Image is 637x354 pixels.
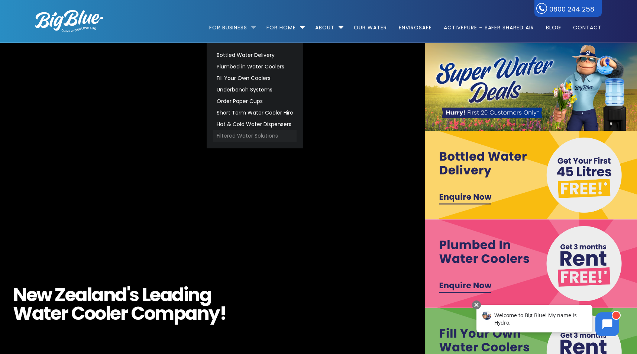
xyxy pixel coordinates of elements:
span: g [200,286,211,304]
span: L [142,286,150,304]
span: d [172,286,184,304]
span: o [84,304,95,323]
span: N [13,286,26,304]
span: Z [55,286,65,304]
a: Underbench Systems [213,84,297,96]
span: p [174,304,185,323]
span: e [150,286,160,304]
span: C [131,304,144,323]
span: e [65,286,75,304]
span: m [155,304,174,323]
span: o [95,304,106,323]
span: l [87,286,92,304]
span: a [185,304,197,323]
span: n [103,286,115,304]
a: Short Term Water Cooler Hire [213,107,297,119]
span: i [184,286,188,304]
span: n [197,304,209,323]
span: t [43,304,51,323]
a: Order Paper Cups [213,96,297,107]
span: C [71,304,84,323]
a: Bottled Water Delivery [213,49,297,61]
span: a [75,286,87,304]
span: a [91,286,103,304]
span: e [26,286,37,304]
span: e [51,304,61,323]
span: e [110,304,120,323]
span: a [32,304,44,323]
a: Filtered Water Solutions [213,130,297,142]
a: Hot & Cold Water Dispensers [213,119,297,130]
a: Plumbed in Water Coolers [213,61,297,73]
a: Fill Your Own Coolers [213,73,297,84]
span: o [144,304,155,323]
span: W [13,304,32,323]
span: n [188,286,200,304]
span: a [160,286,172,304]
span: r [61,304,68,323]
span: r [120,304,128,323]
span: s [129,286,139,304]
span: ' [127,286,130,304]
span: ! [220,304,226,323]
span: y [208,304,220,323]
iframe: Chatbot [469,299,627,344]
span: d [115,286,127,304]
img: logo [35,10,103,32]
span: w [36,286,52,304]
span: l [106,304,110,323]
